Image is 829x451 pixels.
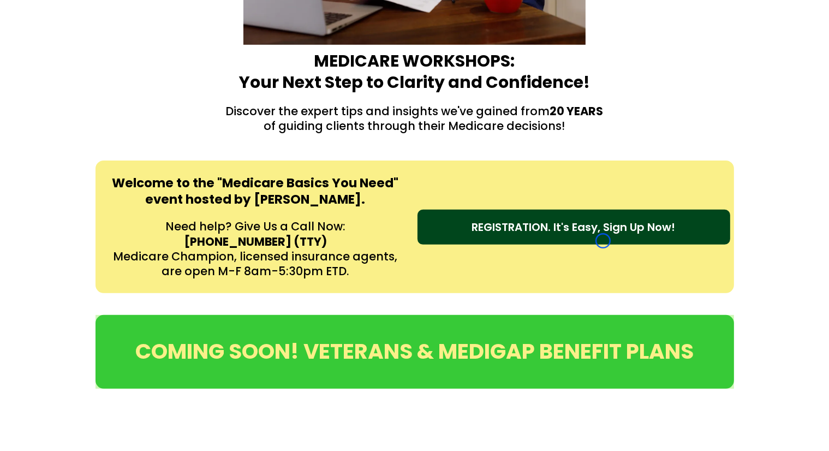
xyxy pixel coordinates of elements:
[110,249,401,279] p: Medicare Champion, licensed insurance agents, are open M-F 8am-5:30pm ETD.
[184,234,327,250] strong: [PHONE_NUMBER] (TTY)
[418,210,730,245] a: REGISTRATION. It's Easy, Sign Up Now!
[314,49,515,73] strong: MEDICARE WORKSHOPS:
[98,104,731,118] p: Discover the expert tips and insights we've gained from
[112,174,399,208] strong: Welcome to the "Medicare Basics You Need" event hosted by [PERSON_NAME].
[550,103,604,119] strong: 20 YEARS
[472,219,676,235] span: REGISTRATION. It's Easy, Sign Up Now!
[110,219,401,234] p: Need help? Give Us a Call Now:
[239,70,590,94] strong: Your Next Step to Clarity and Confidence!
[135,336,694,366] span: COMING SOON! VETERANS & MEDIGAP BENEFIT PLANS
[98,118,731,133] p: of guiding clients through their Medicare decisions!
